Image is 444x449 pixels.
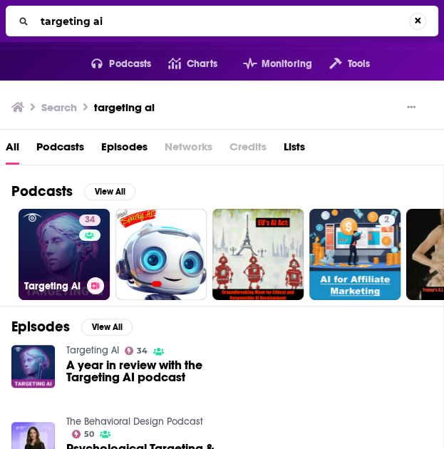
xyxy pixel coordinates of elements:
[84,431,94,438] span: 50
[72,430,95,438] a: 50
[347,54,370,74] span: Tools
[378,215,395,226] a: 2
[6,135,19,165] a: All
[11,345,55,388] img: A year in review with the Targeting AI podcast
[79,215,100,226] a: 34
[84,183,135,200] button: View All
[81,319,133,336] button: View All
[41,100,77,114] h3: Search
[187,54,217,74] span: Charts
[151,53,217,76] a: Charts
[74,53,152,76] button: open menu
[19,209,110,300] a: 34Targeting AI
[401,100,421,115] button: Show More Button
[101,135,148,165] a: Episodes
[66,344,119,356] a: Targeting AI
[24,280,81,292] h3: Targeting AI
[85,213,95,227] span: 34
[137,348,148,354] span: 34
[35,10,409,33] input: Search...
[11,318,133,336] a: EpisodesView All
[165,135,212,165] span: Networks
[11,182,135,200] a: PodcastsView All
[309,209,401,300] a: 2
[125,346,148,355] a: 34
[11,182,73,200] h2: Podcasts
[284,135,305,165] a: Lists
[226,53,312,76] button: open menu
[66,359,229,383] a: A year in review with the Targeting AI podcast
[6,6,438,36] div: Search...
[109,54,151,74] span: Podcasts
[11,318,70,336] h2: Episodes
[384,213,389,227] span: 2
[312,53,370,76] button: open menu
[66,416,203,428] a: The Behavioral Design Podcast
[36,135,84,165] a: Podcasts
[94,100,155,114] h3: targeting ai
[229,135,267,165] span: Credits
[262,54,312,74] span: Monitoring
